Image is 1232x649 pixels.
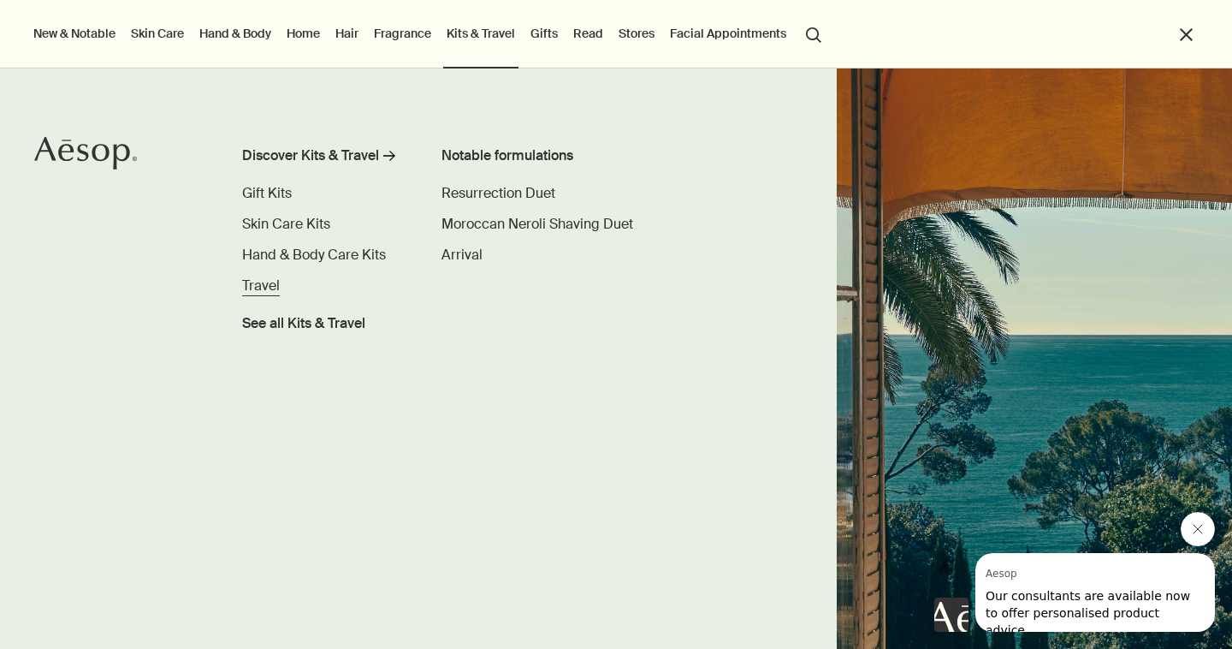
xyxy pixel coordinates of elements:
iframe: Close message from Aesop [1181,512,1215,546]
div: Discover Kits & Travel [242,146,379,166]
a: Aesop [30,132,141,179]
a: Fragrance [370,22,435,45]
svg: Aesop [34,136,137,170]
a: See all Kits & Travel [242,307,365,334]
div: Aesop says "Our consultants are available now to offer personalised product advice.". Open messag... [934,512,1215,632]
span: Arrival [441,246,483,264]
span: Gift Kits [242,184,292,202]
button: Close the Menu [1176,25,1196,45]
img: Ocean scenery viewed from open shutter windows. [837,68,1232,649]
span: Travel [242,277,280,295]
a: Moroccan Neroli Shaving Duet [441,214,633,235]
a: Skin Care [127,22,187,45]
button: New & Notable [30,22,119,45]
a: Read [570,22,607,45]
a: Hand & Body Care Kits [242,245,386,265]
a: Facial Appointments [666,22,790,45]
a: Hair [332,22,362,45]
a: Hand & Body [196,22,275,45]
span: See all Kits & Travel [242,313,365,334]
span: Our consultants are available now to offer personalised product advice. [10,36,215,84]
a: Kits & Travel [443,22,518,45]
iframe: Message from Aesop [975,553,1215,632]
iframe: no content [934,598,968,632]
a: Resurrection Duet [441,183,555,204]
span: Moroccan Neroli Shaving Duet [441,215,633,233]
a: Discover Kits & Travel [242,146,404,173]
span: Skin Care Kits [242,215,330,233]
button: Open search [798,17,829,50]
a: Arrival [441,245,483,265]
a: Gifts [527,22,561,45]
div: Notable formulations [441,146,639,166]
span: Resurrection Duet [441,184,555,202]
button: Stores [615,22,658,45]
a: Travel [242,276,280,296]
a: Gift Kits [242,183,292,204]
a: Home [283,22,323,45]
a: Skin Care Kits [242,214,330,235]
span: Hand & Body Care Kits [242,246,386,264]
